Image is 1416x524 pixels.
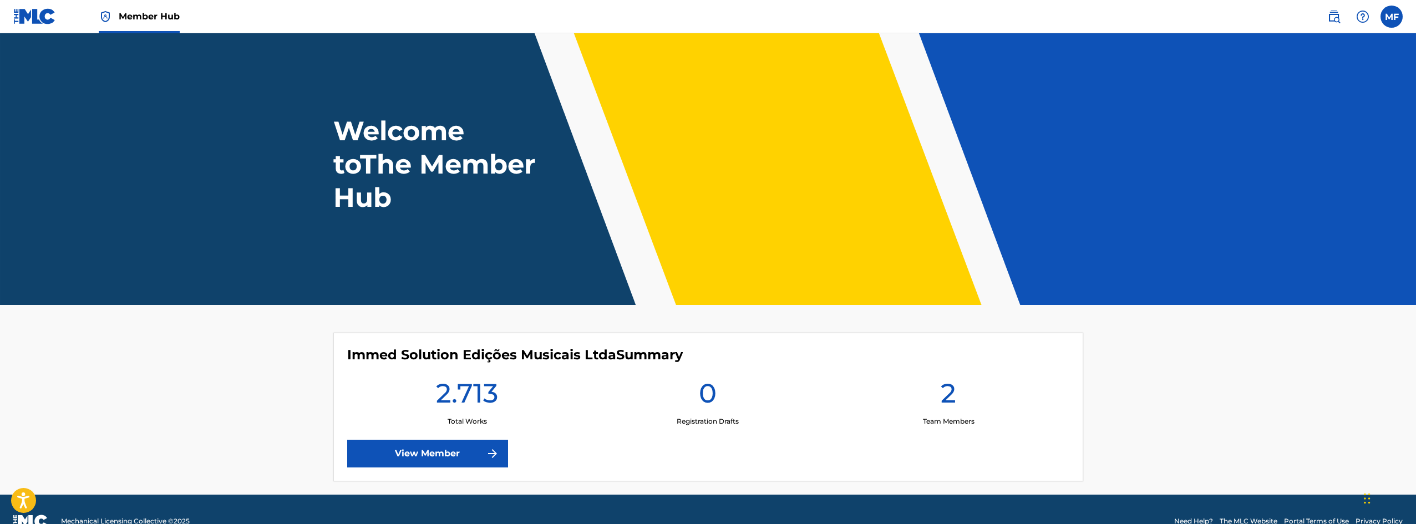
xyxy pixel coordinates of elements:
a: Public Search [1323,6,1345,28]
p: Team Members [923,416,975,426]
img: MLC Logo [13,8,56,24]
iframe: Chat Widget [1361,471,1416,524]
div: Help [1352,6,1374,28]
div: Widget de chat [1361,471,1416,524]
img: search [1327,10,1341,23]
p: Registration Drafts [677,416,739,426]
div: Arrastar [1364,482,1371,515]
h4: Immed Solution Edições Musicais Ltda [347,347,683,363]
img: f7272a7cc735f4ea7f67.svg [486,447,499,460]
p: Total Works [448,416,487,426]
h1: 0 [699,377,717,416]
h1: 2.713 [436,377,498,416]
div: User Menu [1381,6,1403,28]
span: Member Hub [119,10,180,23]
h1: 2 [941,377,956,416]
a: View Member [347,440,508,467]
img: Top Rightsholder [99,10,112,23]
img: help [1356,10,1369,23]
h1: Welcome to The Member Hub [333,114,541,214]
